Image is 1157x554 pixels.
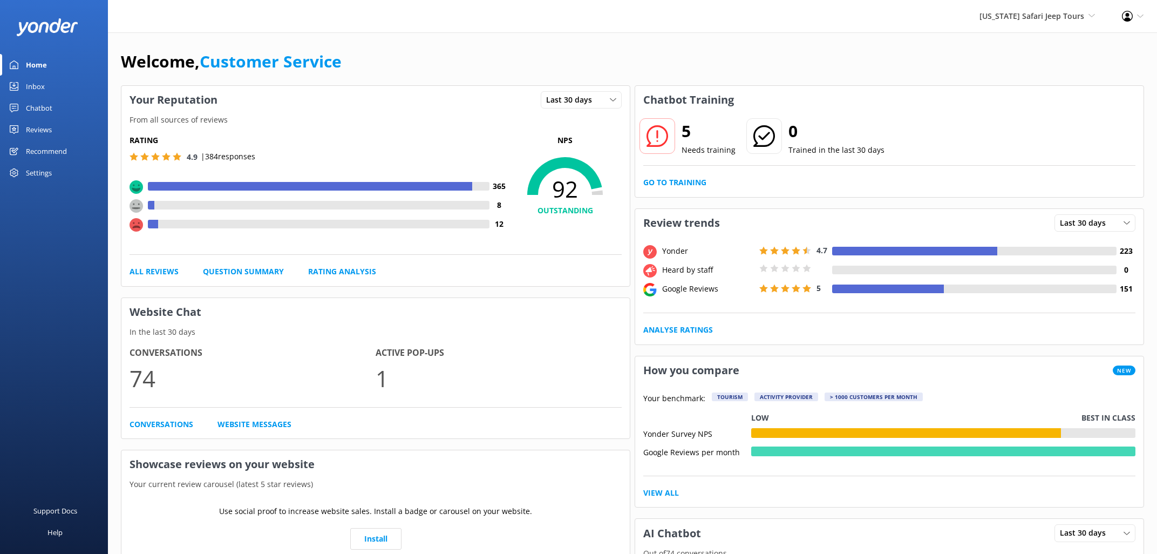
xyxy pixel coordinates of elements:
[1060,527,1112,539] span: Last 30 days
[121,114,630,126] p: From all sources of reviews
[1081,412,1135,424] p: Best in class
[712,393,748,401] div: Tourism
[308,266,376,278] a: Rating Analysis
[659,264,757,276] div: Heard by staff
[788,144,884,156] p: Trained in the last 30 days
[635,356,747,384] h3: How you compare
[121,86,226,114] h3: Your Reputation
[508,175,622,202] span: 92
[751,412,769,424] p: Low
[635,86,742,114] h3: Chatbot Training
[659,283,757,295] div: Google Reviews
[816,283,821,293] span: 5
[635,209,728,237] h3: Review trends
[489,218,508,230] h4: 12
[635,519,709,548] h3: AI Chatbot
[754,393,818,401] div: Activity Provider
[121,298,630,326] h3: Website Chat
[26,76,45,97] div: Inbox
[489,199,508,211] h4: 8
[643,447,751,456] div: Google Reviews per month
[376,346,622,360] h4: Active Pop-ups
[1117,283,1135,295] h4: 151
[200,50,342,72] a: Customer Service
[682,144,736,156] p: Needs training
[1060,217,1112,229] span: Last 30 days
[825,393,923,401] div: > 1000 customers per month
[130,418,193,430] a: Conversations
[643,428,751,438] div: Yonder Survey NPS
[1113,366,1135,375] span: New
[643,393,705,406] p: Your benchmark:
[508,205,622,217] h4: OUTSTANDING
[217,418,291,430] a: Website Messages
[26,162,52,184] div: Settings
[508,134,622,146] p: NPS
[643,487,679,499] a: View All
[979,11,1084,21] span: [US_STATE] Safari Jeep Tours
[643,324,713,336] a: Analyse Ratings
[121,478,630,490] p: Your current review carousel (latest 5 star reviews)
[788,118,884,144] h2: 0
[489,180,508,192] h4: 365
[130,134,508,146] h5: Rating
[26,140,67,162] div: Recommend
[121,450,630,478] h3: Showcase reviews on your website
[121,49,342,75] h1: Welcome,
[121,326,630,338] p: In the last 30 days
[26,119,52,140] div: Reviews
[1117,245,1135,257] h4: 223
[350,528,401,550] a: Install
[682,118,736,144] h2: 5
[33,500,77,522] div: Support Docs
[376,360,622,396] p: 1
[130,266,179,278] a: All Reviews
[659,245,757,257] div: Yonder
[219,505,532,517] p: Use social proof to increase website sales. Install a badge or carousel on your website.
[546,94,598,106] span: Last 30 days
[201,151,255,163] p: | 384 responses
[203,266,284,278] a: Question Summary
[26,97,52,119] div: Chatbot
[643,177,706,188] a: Go to Training
[130,360,376,396] p: 74
[1117,264,1135,276] h4: 0
[16,18,78,36] img: yonder-white-logo.png
[26,54,47,76] div: Home
[130,346,376,360] h4: Conversations
[47,522,63,543] div: Help
[187,152,198,162] span: 4.9
[816,245,827,255] span: 4.7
